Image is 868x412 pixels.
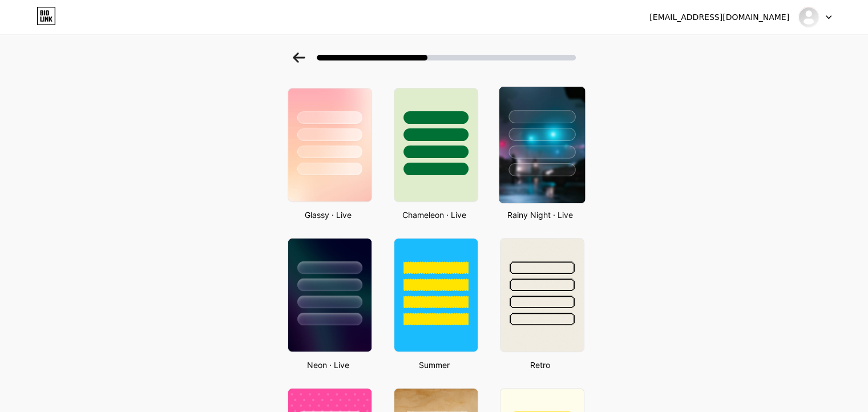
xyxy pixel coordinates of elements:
div: Retro [496,359,584,371]
img: rainy_night.jpg [499,87,584,203]
div: Glassy · Live [284,209,372,221]
div: Rainy Night · Live [496,209,584,221]
div: Summer [390,359,478,371]
img: teachertransition [798,6,819,28]
div: Chameleon · Live [390,209,478,221]
div: Neon · Live [284,359,372,371]
div: [EMAIL_ADDRESS][DOMAIN_NAME] [649,11,789,23]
